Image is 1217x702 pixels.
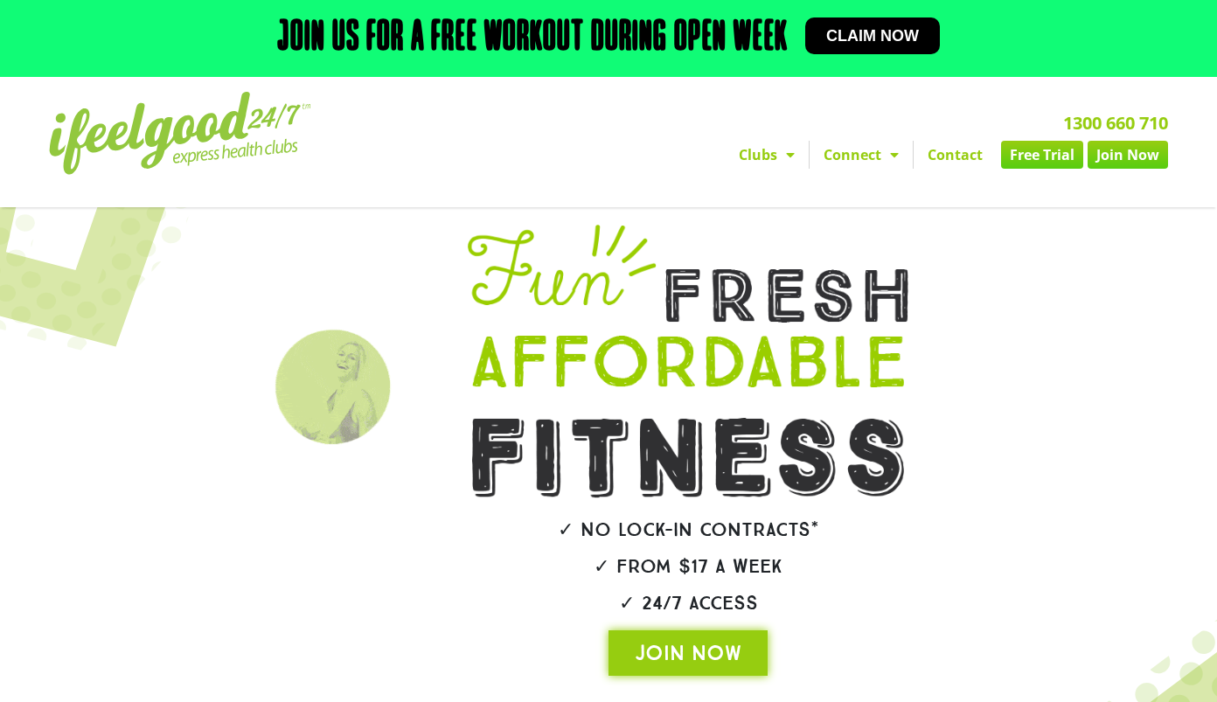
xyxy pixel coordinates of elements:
[635,639,741,667] span: JOIN NOW
[447,141,1168,169] nav: Menu
[1088,141,1168,169] a: Join Now
[418,520,958,539] h2: ✓ No lock-in contracts*
[277,17,788,59] h2: Join us for a free workout during open week
[810,141,913,169] a: Connect
[914,141,997,169] a: Contact
[725,141,809,169] a: Clubs
[1001,141,1083,169] a: Free Trial
[1063,111,1168,135] a: 1300 660 710
[826,28,919,44] span: Claim now
[418,557,958,576] h2: ✓ From $17 a week
[418,594,958,613] h2: ✓ 24/7 Access
[805,17,940,54] a: Claim now
[608,630,768,676] a: JOIN NOW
